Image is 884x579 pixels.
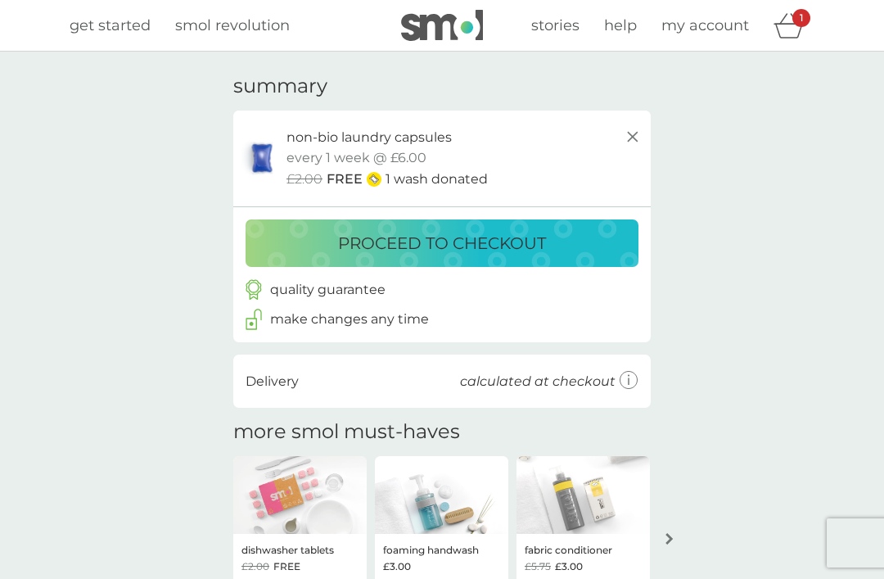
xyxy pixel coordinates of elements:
[286,127,452,148] p: non-bio laundry capsules
[233,420,460,444] h2: more smol must-haves
[241,542,334,558] p: dishwasher tablets
[383,559,411,574] span: £3.00
[661,14,749,38] a: my account
[383,542,479,558] p: foaming handwash
[270,309,429,330] p: make changes any time
[460,371,616,392] p: calculated at checkout
[338,230,546,256] p: proceed to checkout
[175,16,290,34] span: smol revolution
[241,559,269,574] span: £2.00
[555,559,583,574] span: £3.00
[270,279,386,301] p: quality guarantee
[604,14,637,38] a: help
[661,16,749,34] span: my account
[531,14,580,38] a: stories
[273,559,300,574] span: FREE
[327,169,363,190] span: FREE
[175,14,290,38] a: smol revolution
[604,16,637,34] span: help
[286,169,322,190] span: £2.00
[531,16,580,34] span: stories
[386,169,488,190] p: 1 wash donated
[773,9,814,42] div: basket
[70,14,151,38] a: get started
[70,16,151,34] span: get started
[233,75,327,98] h3: summary
[401,10,483,41] img: smol
[246,371,299,392] p: Delivery
[246,219,638,267] button: proceed to checkout
[525,559,551,574] span: £5.75
[286,147,426,169] p: every 1 week @ £6.00
[525,542,612,558] p: fabric conditioner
